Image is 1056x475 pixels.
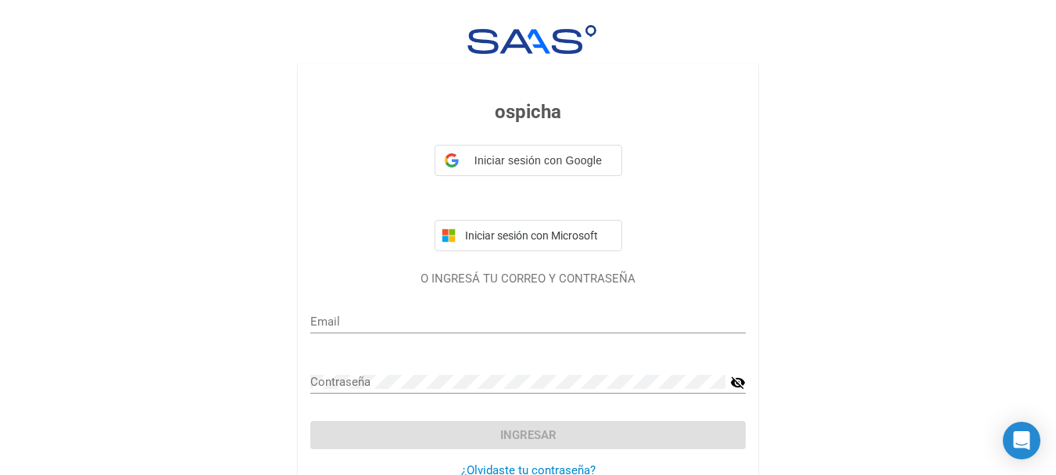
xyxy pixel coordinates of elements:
span: Iniciar sesión con Google [465,153,612,169]
span: Iniciar sesión con Microsoft [462,229,615,242]
button: Iniciar sesión con Microsoft [435,220,622,251]
button: Ingresar [310,421,746,449]
div: Iniciar sesión con Google [435,145,622,176]
div: Open Intercom Messenger [1003,422,1040,459]
iframe: Botón Iniciar sesión con Google [427,175,630,209]
p: O INGRESÁ TU CORREO Y CONTRASEÑA [310,270,746,288]
h3: ospicha [310,98,746,126]
mat-icon: visibility_off [730,373,746,392]
span: Ingresar [500,428,557,442]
